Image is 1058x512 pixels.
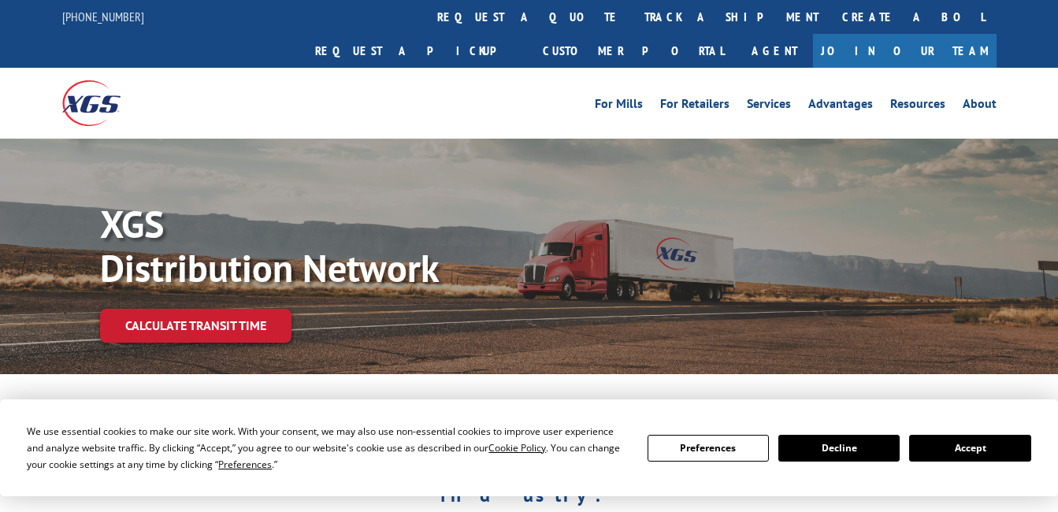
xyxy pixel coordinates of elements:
[736,34,813,68] a: Agent
[808,98,873,115] a: Advantages
[488,441,546,454] span: Cookie Policy
[100,309,291,343] a: Calculate transit time
[660,98,729,115] a: For Retailers
[303,34,531,68] a: Request a pickup
[27,423,628,473] div: We use essential cookies to make our site work. With your consent, we may also use non-essential ...
[531,34,736,68] a: Customer Portal
[595,98,643,115] a: For Mills
[963,98,997,115] a: About
[100,202,573,290] p: XGS Distribution Network
[890,98,945,115] a: Resources
[909,435,1030,462] button: Accept
[218,458,272,471] span: Preferences
[62,9,144,24] a: [PHONE_NUMBER]
[747,98,791,115] a: Services
[648,435,769,462] button: Preferences
[813,34,997,68] a: Join Our Team
[778,435,900,462] button: Decline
